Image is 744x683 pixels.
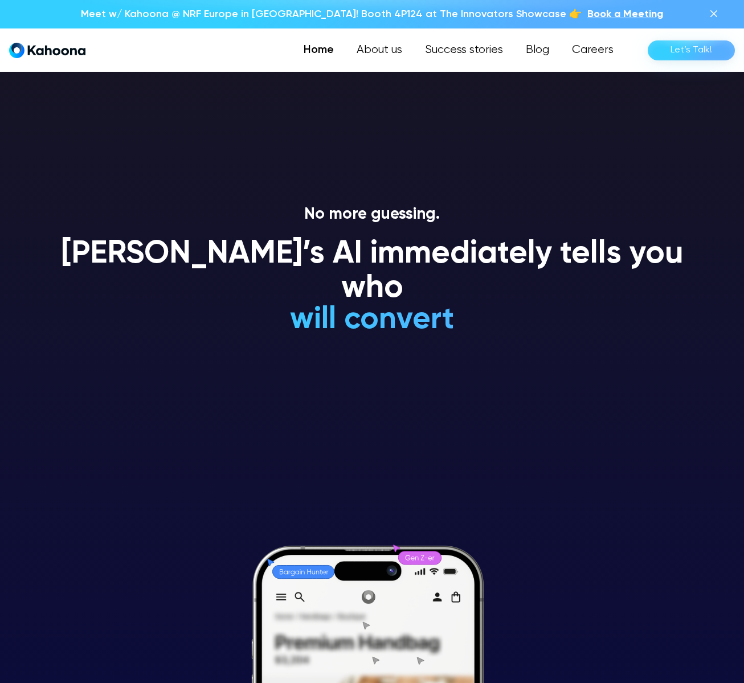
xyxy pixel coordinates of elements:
a: Let’s Talk! [648,40,735,60]
a: Success stories [414,39,514,62]
p: No more guessing. [47,205,697,224]
a: home [9,42,85,59]
h1: [PERSON_NAME]’s AI immediately tells you who [47,238,697,305]
h1: is a loyal customer [205,304,540,337]
h1: will convert [205,337,540,371]
a: About us [345,39,414,62]
a: Blog [514,39,561,62]
a: Careers [561,39,625,62]
a: Book a Meeting [587,7,663,22]
p: Meet w/ Kahoona @ NRF Europe in [GEOGRAPHIC_DATA]! Booth 4P124 at The Innovators Showcase 👉 [81,7,582,22]
div: Let’s Talk! [671,41,712,59]
a: Home [292,39,345,62]
span: Book a Meeting [587,9,663,19]
g: Gen Z-er [405,555,434,561]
